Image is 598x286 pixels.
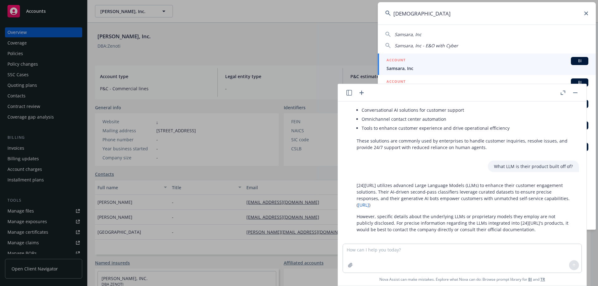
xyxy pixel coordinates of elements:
a: BI [528,277,532,282]
p: However, specific details about the underlying LLMs or proprietary models they employ are not pub... [357,213,573,233]
a: [URL] [358,202,369,208]
input: Search... [378,2,596,25]
span: Samsara, Inc [387,65,588,72]
a: TR [540,277,545,282]
a: ACCOUNTBI9493 - [EMAIL_ADDRESS][DOMAIN_NAME] [378,75,596,96]
li: Conversational AI solutions for customer support [362,105,573,115]
p: What LLM is their product built off of? [494,163,573,170]
p: These solutions are commonly used by enterprises to handle customer inquiries, resolve issues, an... [357,138,573,151]
span: BI [573,58,586,64]
span: Samsara, Inc - E&O with Cyber [395,43,458,49]
span: Samsara, Inc [395,31,421,37]
span: Nova Assist can make mistakes. Explore what Nova can do: Browse prompt library for and [379,273,545,286]
h5: ACCOUNT [387,78,406,86]
a: ACCOUNTBISamsara, Inc [378,54,596,75]
span: BI [573,80,586,85]
li: Omnichannel contact center automation [362,115,573,124]
p: [24][URL] utilizes advanced Large Language Models (LLMs) to enhance their customer engagement sol... [357,182,573,208]
li: Tools to enhance customer experience and drive operational efficiency [362,124,573,133]
h5: ACCOUNT [387,57,406,64]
